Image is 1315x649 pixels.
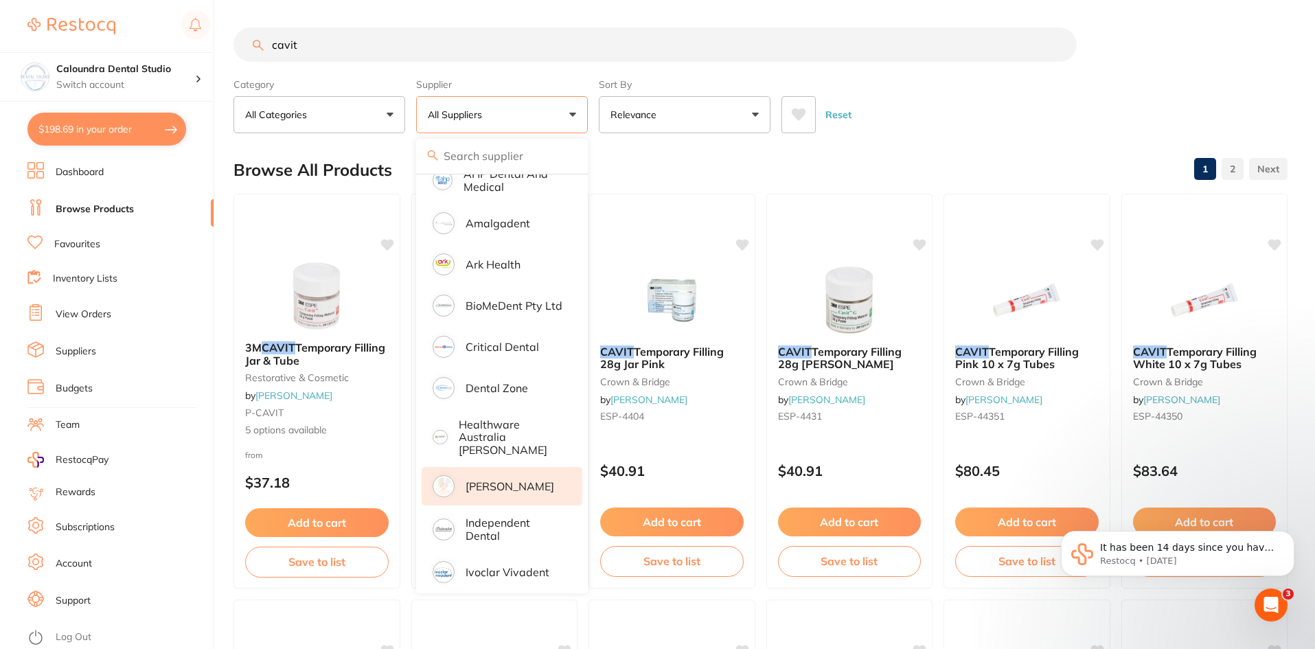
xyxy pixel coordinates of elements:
[435,477,453,495] img: Henry Schein Halas
[955,394,1042,406] span: by
[56,62,195,76] h4: Caloundra Dental Studio
[233,96,405,133] button: All Categories
[428,108,488,122] p: All Suppliers
[778,394,865,406] span: by
[464,168,563,193] p: AHP Dental and Medical
[599,78,770,91] label: Sort By
[788,394,865,406] a: [PERSON_NAME]
[1143,394,1220,406] a: [PERSON_NAME]
[416,96,588,133] button: All Suppliers
[778,345,812,358] em: CAVIT
[245,450,263,460] span: from
[56,486,95,499] a: Rewards
[233,27,1077,62] input: Search Products
[466,217,530,229] p: Amalgadent
[435,432,446,443] img: Healthware Australia Ridley
[955,508,1099,536] button: Add to cart
[821,96,856,133] button: Reset
[56,521,115,534] a: Subscriptions
[56,557,92,571] a: Account
[600,546,744,576] button: Save to list
[416,78,588,91] label: Supplier
[600,508,744,536] button: Add to cart
[955,410,1005,422] span: ESP-44351
[466,480,554,492] p: [PERSON_NAME]
[600,345,634,358] em: CAVIT
[459,418,564,456] p: Healthware Australia [PERSON_NAME]
[233,78,405,91] label: Category
[466,566,549,578] p: Ivoclar Vivadent
[600,394,687,406] span: by
[600,463,744,479] p: $40.91
[466,382,528,394] p: Dental Zone
[466,341,539,353] p: Critical Dental
[245,389,332,402] span: by
[778,345,922,371] b: CAVIT Temporary Filling 28g Jar Grey
[56,78,195,92] p: Switch account
[1040,502,1315,612] iframe: Intercom notifications message
[599,96,770,133] button: Relevance
[435,214,453,232] img: Amalgadent
[1133,345,1167,358] em: CAVIT
[965,394,1042,406] a: [PERSON_NAME]
[600,376,744,387] small: crown & bridge
[610,394,687,406] a: [PERSON_NAME]
[600,410,644,422] span: ESP-4404
[1160,266,1249,334] img: CAVIT Temporary Filling White 10 x 7g Tubes
[955,345,1099,371] b: CAVIT Temporary Filling Pink 10 x 7g Tubes
[245,407,284,419] span: P-CAVIT
[1194,155,1216,183] a: 1
[1133,376,1277,387] small: crown & bridge
[54,238,100,251] a: Favourites
[435,172,450,188] img: AHP Dental and Medical
[435,379,453,397] img: Dental Zone
[56,345,96,358] a: Suppliers
[778,345,902,371] span: Temporary Filling 28g [PERSON_NAME]
[1133,345,1277,371] b: CAVIT Temporary Filling White 10 x 7g Tubes
[245,372,389,383] small: restorative & cosmetic
[778,376,922,387] small: crown & bridge
[27,452,44,468] img: RestocqPay
[955,345,989,358] em: CAVIT
[245,341,389,367] b: 3M CAVIT Temporary Filling Jar & Tube
[245,108,312,122] p: All Categories
[245,475,389,490] p: $37.18
[416,139,588,173] input: Search supplier
[778,508,922,536] button: Add to cart
[245,341,262,354] span: 3M
[56,203,134,216] a: Browse Products
[435,563,453,581] img: Ivoclar Vivadent
[466,516,563,542] p: Independent Dental
[778,546,922,576] button: Save to list
[27,452,108,468] a: RestocqPay
[466,258,521,271] p: Ark Health
[1133,463,1277,479] p: $83.64
[233,161,392,180] h2: Browse All Products
[272,262,361,330] img: 3M CAVIT Temporary Filling Jar & Tube
[56,382,93,396] a: Budgets
[262,341,295,354] em: CAVIT
[778,410,822,422] span: ESP-4431
[600,345,744,371] b: CAVIT Temporary Filling 28g Jar Pink
[245,547,389,577] button: Save to list
[21,63,49,91] img: Caloundra Dental Studio
[1283,589,1294,600] span: 3
[1133,345,1257,371] span: Temporary Filling White 10 x 7g Tubes
[955,546,1099,576] button: Save to list
[27,10,115,42] a: Restocq Logo
[435,521,453,538] img: Independent Dental
[1222,155,1244,183] a: 2
[1255,589,1288,622] iframe: Intercom live chat
[56,453,108,467] span: RestocqPay
[1133,394,1220,406] span: by
[610,108,662,122] p: Relevance
[466,299,562,312] p: BioMeDent Pty Ltd
[955,376,1099,387] small: crown & bridge
[53,272,117,286] a: Inventory Lists
[982,266,1071,334] img: CAVIT Temporary Filling Pink 10 x 7g Tubes
[245,508,389,537] button: Add to cart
